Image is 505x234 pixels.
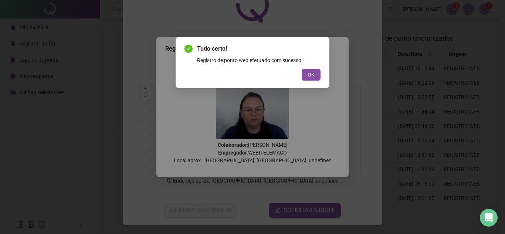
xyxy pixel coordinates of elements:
span: check-circle [184,45,193,53]
span: Tudo certo! [197,44,321,53]
div: Open Intercom Messenger [480,209,498,227]
div: Registro de ponto web efetuado com sucesso. [197,56,321,64]
button: OK [302,69,321,81]
span: OK [308,71,315,79]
